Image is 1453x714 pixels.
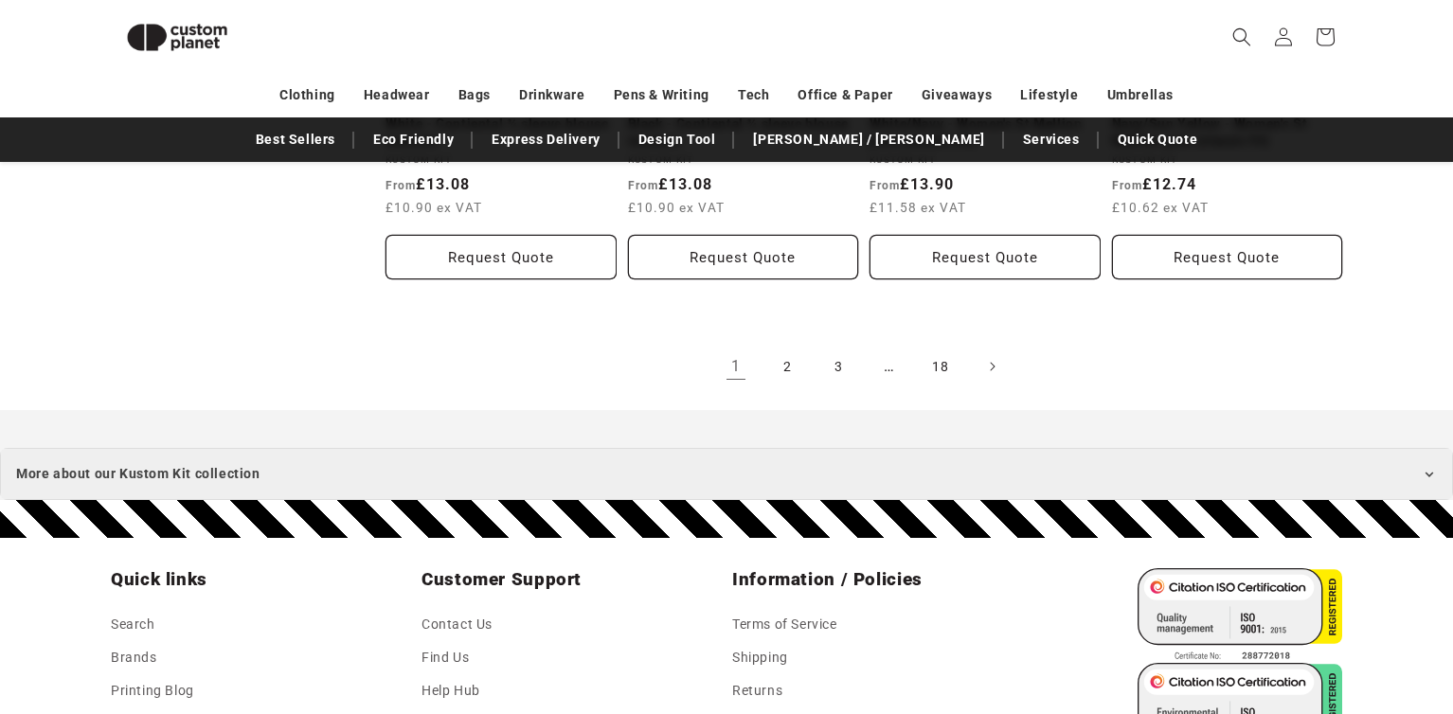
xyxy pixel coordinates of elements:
[1112,235,1343,279] button: Request Quote
[744,123,994,156] a: [PERSON_NAME] / [PERSON_NAME]
[111,613,155,641] a: Search
[732,641,788,674] a: Shipping
[766,346,808,387] a: Page 2
[364,123,463,156] a: Eco Friendly
[279,79,335,112] a: Clothing
[458,79,491,112] a: Bags
[971,346,1013,387] a: Next page
[922,79,992,112] a: Giveaways
[111,674,194,707] a: Printing Blog
[1020,79,1078,112] a: Lifestyle
[715,346,757,387] a: Page 1
[732,674,782,707] a: Returns
[798,79,892,112] a: Office & Paper
[422,674,480,707] a: Help Hub
[1128,509,1453,714] iframe: Chat Widget
[732,568,1031,591] h2: Information / Policies
[16,462,260,486] span: More about our Kustom Kit collection
[386,346,1342,387] nav: Pagination
[246,123,345,156] a: Best Sellers
[629,123,726,156] a: Design Tool
[364,79,430,112] a: Headwear
[1221,16,1263,58] summary: Search
[869,346,910,387] span: …
[111,568,410,591] h2: Quick links
[519,79,584,112] a: Drinkware
[1107,79,1174,112] a: Umbrellas
[422,613,493,641] a: Contact Us
[1014,123,1089,156] a: Services
[628,235,859,279] button: Request Quote
[920,346,961,387] a: Page 18
[422,641,469,674] a: Find Us
[111,8,243,67] img: Custom Planet
[422,568,721,591] h2: Customer Support
[614,79,709,112] a: Pens & Writing
[386,235,617,279] button: Request Quote
[732,613,837,641] a: Terms of Service
[870,235,1101,279] button: Request Quote
[738,79,769,112] a: Tech
[1108,123,1208,156] a: Quick Quote
[817,346,859,387] a: Page 3
[482,123,610,156] a: Express Delivery
[111,641,157,674] a: Brands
